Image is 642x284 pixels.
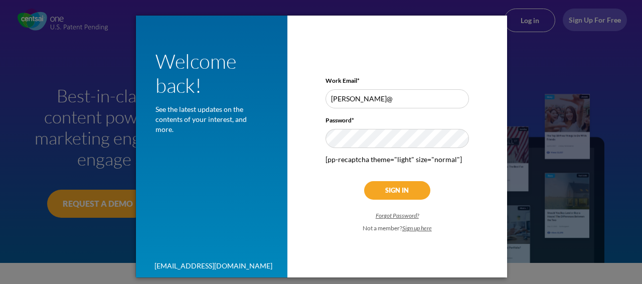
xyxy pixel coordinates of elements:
div: Welcome back! [155,49,262,97]
label: Work Email* [326,77,360,84]
a: [EMAIL_ADDRESS][DOMAIN_NAME] [150,261,272,270]
div: Not a member? [326,224,468,232]
li: [pp-recaptcha theme="light" size="normal"] [326,155,468,165]
input: Sign In [364,181,430,200]
input: Username [326,89,468,108]
a: Forgot Password? [376,212,419,219]
div: See the latest updates on the contents of your interest, and more. [155,104,262,134]
label: Password* [326,117,354,124]
a: Sign up here [402,224,432,232]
